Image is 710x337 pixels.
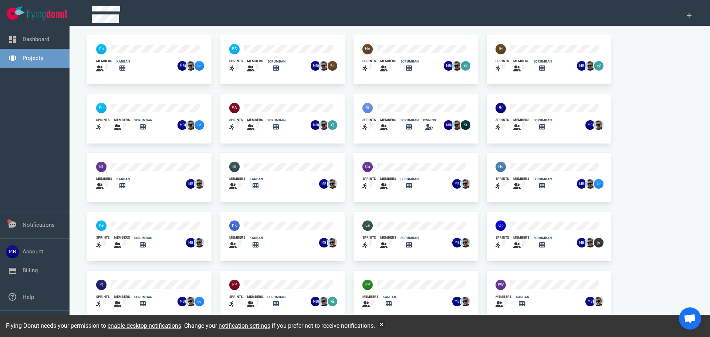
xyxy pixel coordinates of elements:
[250,177,263,182] div: kanban
[247,118,263,132] a: members
[362,294,378,309] a: members
[96,176,112,191] a: members
[496,118,509,132] a: sprints
[177,61,187,71] img: 26
[594,238,603,247] img: 26
[516,295,529,300] div: kanban
[577,61,586,71] img: 26
[452,238,462,247] img: 26
[400,236,419,240] div: scrumban
[186,179,196,189] img: 26
[362,162,373,172] img: 40
[513,118,529,122] div: members
[96,118,109,122] div: sprints
[134,118,152,123] div: scrumban
[177,297,187,306] img: 26
[267,118,285,123] div: scrumban
[328,238,337,247] img: 26
[229,280,240,290] img: 40
[229,294,243,309] a: sprints
[319,179,329,189] img: 26
[496,294,511,309] a: members
[513,59,529,64] div: members
[23,294,34,300] a: Help
[362,44,373,54] img: 40
[114,235,130,240] div: members
[229,176,245,181] div: members
[114,235,130,250] a: members
[496,59,509,64] div: sprints
[496,59,509,73] a: sprints
[362,294,378,299] div: members
[513,176,529,181] div: members
[400,177,419,182] div: scrumban
[496,118,509,122] div: sprints
[311,297,320,306] img: 26
[195,297,204,306] img: 26
[267,59,285,64] div: scrumban
[186,61,196,71] img: 26
[513,59,529,73] a: members
[6,322,181,329] span: Flying Donut needs your permission to
[585,61,595,71] img: 26
[513,118,529,132] a: members
[362,235,376,250] a: sprints
[496,176,509,191] a: sprints
[229,294,243,299] div: sprints
[496,294,511,299] div: members
[496,280,506,290] img: 40
[247,294,263,299] div: members
[597,64,601,68] text: +2
[534,118,552,123] div: scrumban
[96,118,109,132] a: sprints
[513,176,529,191] a: members
[328,61,337,71] img: 26
[96,103,106,113] img: 40
[380,118,396,132] a: members
[229,176,245,191] a: members
[96,44,106,54] img: 40
[247,59,263,73] a: members
[362,220,373,231] img: 40
[229,59,243,64] div: sprints
[679,307,701,330] div: Open de chat
[513,235,529,250] a: members
[229,44,240,54] img: 40
[496,44,506,54] img: 40
[577,238,586,247] img: 26
[177,120,187,130] img: 26
[594,179,603,189] img: 26
[23,267,38,274] a: Billing
[585,297,595,306] img: 26
[114,118,130,132] a: members
[585,120,595,130] img: 26
[585,238,595,247] img: 26
[96,59,112,73] a: members
[229,103,240,113] img: 40
[96,294,109,309] a: sprints
[331,122,334,127] text: +2
[444,120,453,130] img: 26
[461,120,470,130] img: 26
[452,179,462,189] img: 26
[267,295,285,300] div: scrumban
[319,238,329,247] img: 26
[362,59,376,73] a: sprints
[96,280,106,290] img: 40
[195,61,204,71] img: 26
[362,59,376,64] div: sprints
[380,176,396,191] a: members
[362,280,373,290] img: 40
[400,59,419,64] div: scrumban
[400,118,419,123] div: scrumban
[362,118,376,122] div: sprints
[380,235,396,240] div: members
[229,162,240,172] img: 40
[96,220,106,231] img: 40
[247,294,263,309] a: members
[114,118,130,122] div: members
[380,235,396,250] a: members
[362,118,376,132] a: sprints
[229,118,243,122] div: sprints
[380,59,396,73] a: members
